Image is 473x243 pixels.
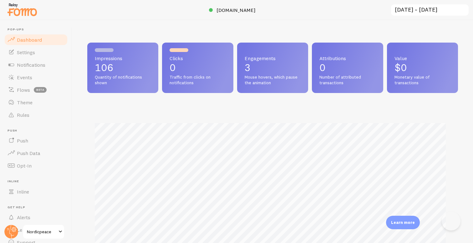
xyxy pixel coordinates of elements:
p: 106 [95,63,151,73]
p: 3 [245,63,301,73]
div: Learn more [386,216,420,229]
p: 0 [170,63,226,73]
span: Value [394,56,450,61]
a: Push [4,134,68,147]
span: $0 [394,61,407,74]
span: Events [17,74,32,80]
span: Dashboard [17,37,42,43]
span: Mouse hovers, which pause the animation [245,75,301,85]
a: Nordicpeace [23,224,65,239]
a: Rules [4,109,68,121]
span: Get Help [8,205,68,209]
span: Settings [17,49,35,55]
span: Push Data [17,150,40,156]
span: Nordicpeace [27,228,57,235]
span: Number of attributed transactions [319,75,375,85]
a: Settings [4,46,68,59]
a: Learn [4,224,68,236]
span: Engagements [245,56,301,61]
iframe: Help Scout Beacon - Open [442,212,460,230]
span: Rules [17,112,29,118]
p: Learn more [391,220,415,225]
span: beta [34,87,47,93]
p: 0 [319,63,375,73]
span: Traffic from clicks on notifications [170,75,226,85]
span: Clicks [170,56,226,61]
a: Dashboard [4,34,68,46]
span: Notifications [17,62,45,68]
span: Attributions [319,56,375,61]
span: Push [17,137,28,144]
a: Alerts [4,211,68,224]
span: Quantity of notifications shown [95,75,151,85]
span: Push [8,129,68,133]
a: Notifications [4,59,68,71]
a: Theme [4,96,68,109]
a: Push Data [4,147,68,159]
img: fomo-relay-logo-orange.svg [7,2,38,18]
a: Events [4,71,68,84]
span: Inline [8,179,68,184]
span: Theme [17,99,33,106]
a: Inline [4,185,68,198]
span: Impressions [95,56,151,61]
span: Inline [17,189,29,195]
span: Alerts [17,214,30,220]
a: Opt-In [4,159,68,172]
a: Flows beta [4,84,68,96]
span: Pop-ups [8,28,68,32]
span: Flows [17,87,30,93]
span: Monetary value of transactions [394,75,450,85]
span: Opt-In [17,163,32,169]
